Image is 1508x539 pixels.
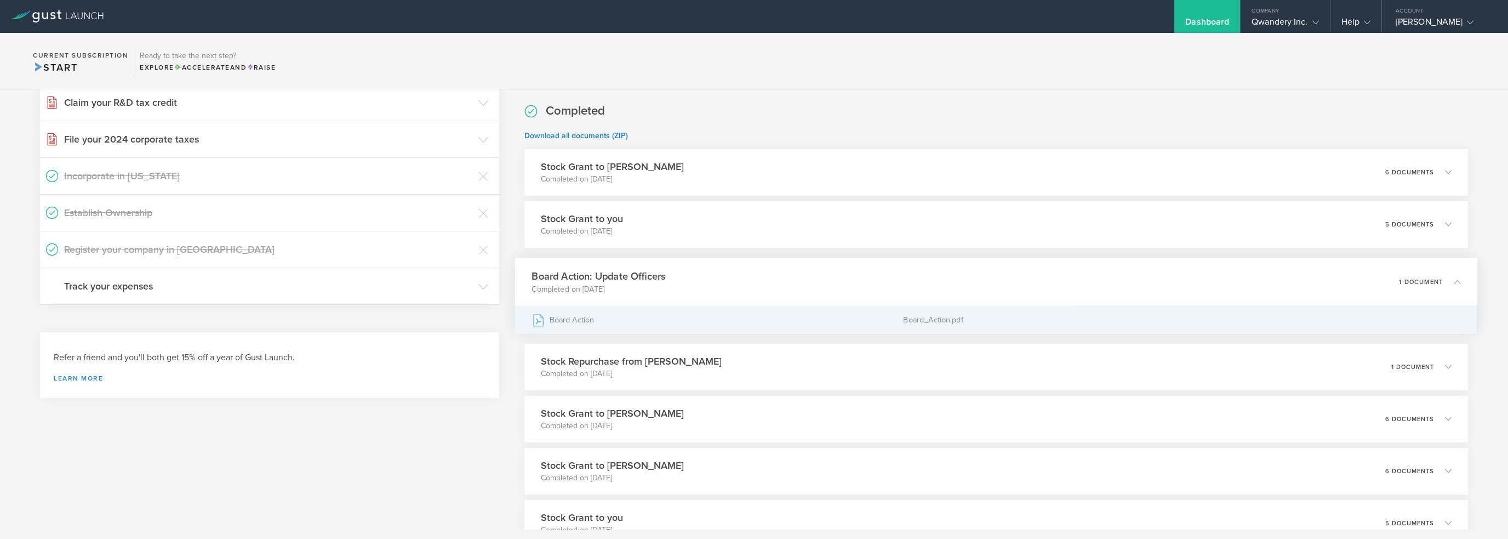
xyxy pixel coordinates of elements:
h3: Board Action: Update Officers [532,269,665,283]
h3: Stock Grant to [PERSON_NAME] [541,406,684,421]
p: 6 documents [1385,169,1434,175]
p: Completed on [DATE] [541,226,623,237]
h3: Ready to take the next step? [140,52,276,60]
p: 6 documents [1385,468,1434,474]
h3: Track your expenses [64,279,473,293]
div: Board Action [532,306,903,333]
p: Completed on [DATE] [541,473,684,484]
p: 5 documents [1385,520,1434,526]
p: Completed on [DATE] [541,368,722,379]
h3: Incorporate in [US_STATE] [64,169,473,183]
p: 6 documents [1385,416,1434,422]
h3: Stock Grant to [PERSON_NAME] [541,160,684,174]
p: 1 document [1391,364,1434,370]
h3: Refer a friend and you'll both get 15% off a year of Gust Launch. [54,351,485,364]
p: Completed on [DATE] [541,421,684,432]
h3: File your 2024 corporate taxes [64,132,473,146]
a: Learn more [54,375,485,382]
iframe: Chat Widget [1453,486,1508,539]
h2: Completed [546,103,605,119]
div: Help [1341,16,1370,33]
h3: Stock Grant to [PERSON_NAME] [541,458,684,473]
h3: Register your company in [GEOGRAPHIC_DATA] [64,242,473,257]
h3: Stock Grant to you [541,510,623,525]
div: Qwandery Inc. [1252,16,1318,33]
span: Raise [247,64,276,71]
div: [PERSON_NAME] [1396,16,1489,33]
p: Completed on [DATE] [532,283,665,294]
div: Ready to take the next step?ExploreAccelerateandRaise [134,44,281,78]
div: Explore [140,63,276,72]
a: Download all documents (ZIP) [524,131,628,140]
span: Accelerate [174,64,230,71]
p: 1 document [1399,279,1443,285]
p: Completed on [DATE] [541,525,623,536]
span: Start [33,61,77,73]
span: and [174,64,247,71]
h3: Stock Grant to you [541,212,623,226]
p: 5 documents [1385,222,1434,228]
div: Board_Action.pdf [903,306,1460,333]
div: Dashboard [1185,16,1229,33]
h3: Claim your R&D tax credit [64,95,473,110]
h2: Current Subscription [33,52,128,59]
h3: Establish Ownership [64,206,473,220]
p: Completed on [DATE] [541,174,684,185]
h3: Stock Repurchase from [PERSON_NAME] [541,354,722,368]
